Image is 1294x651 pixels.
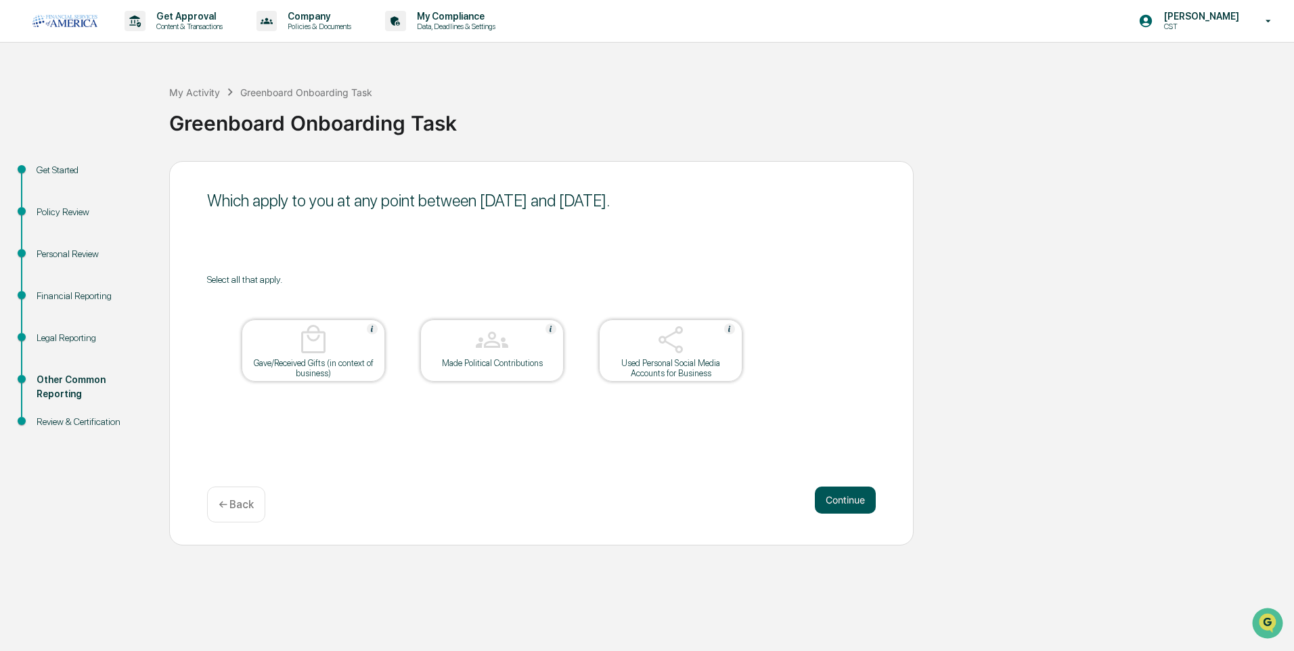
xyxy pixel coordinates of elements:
[1251,606,1287,643] iframe: Open customer support
[207,274,876,285] div: Select all that apply.
[815,487,876,514] button: Continue
[169,100,1287,135] div: Greenboard Onboarding Task
[146,11,229,22] p: Get Approval
[46,104,222,117] div: Start new chat
[8,165,93,189] a: 🖐️Preclearance
[98,172,109,183] div: 🗄️
[406,22,502,31] p: Data, Deadlines & Settings
[476,323,508,356] img: Made Political Contributions
[27,171,87,184] span: Preclearance
[610,358,732,378] div: Used Personal Social Media Accounts for Business
[93,165,173,189] a: 🗄️Attestations
[95,229,164,240] a: Powered byPylon
[135,229,164,240] span: Pylon
[406,11,502,22] p: My Compliance
[37,163,148,177] div: Get Started
[230,108,246,124] button: Start new chat
[32,15,97,27] img: logo
[207,191,876,210] div: Which apply to you at any point between [DATE] and [DATE].
[1153,22,1246,31] p: CST
[8,191,91,215] a: 🔎Data Lookup
[37,205,148,219] div: Policy Review
[146,22,229,31] p: Content & Transactions
[14,104,38,128] img: 1746055101610-c473b297-6a78-478c-a979-82029cc54cd1
[37,373,148,401] div: Other Common Reporting
[252,358,374,378] div: Gave/Received Gifts (in context of business)
[1153,11,1246,22] p: [PERSON_NAME]
[654,323,687,356] img: Used Personal Social Media Accounts for Business
[431,358,553,368] div: Made Political Contributions
[37,247,148,261] div: Personal Review
[35,62,223,76] input: Clear
[14,198,24,208] div: 🔎
[219,498,254,511] p: ← Back
[37,415,148,429] div: Review & Certification
[37,289,148,303] div: Financial Reporting
[277,22,358,31] p: Policies & Documents
[112,171,168,184] span: Attestations
[14,28,246,50] p: How can we help?
[14,172,24,183] div: 🖐️
[297,323,330,356] img: Gave/Received Gifts (in context of business)
[37,331,148,345] div: Legal Reporting
[240,87,372,98] div: Greenboard Onboarding Task
[724,323,735,334] img: Help
[277,11,358,22] p: Company
[27,196,85,210] span: Data Lookup
[169,87,220,98] div: My Activity
[367,323,378,334] img: Help
[46,117,171,128] div: We're available if you need us!
[545,323,556,334] img: Help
